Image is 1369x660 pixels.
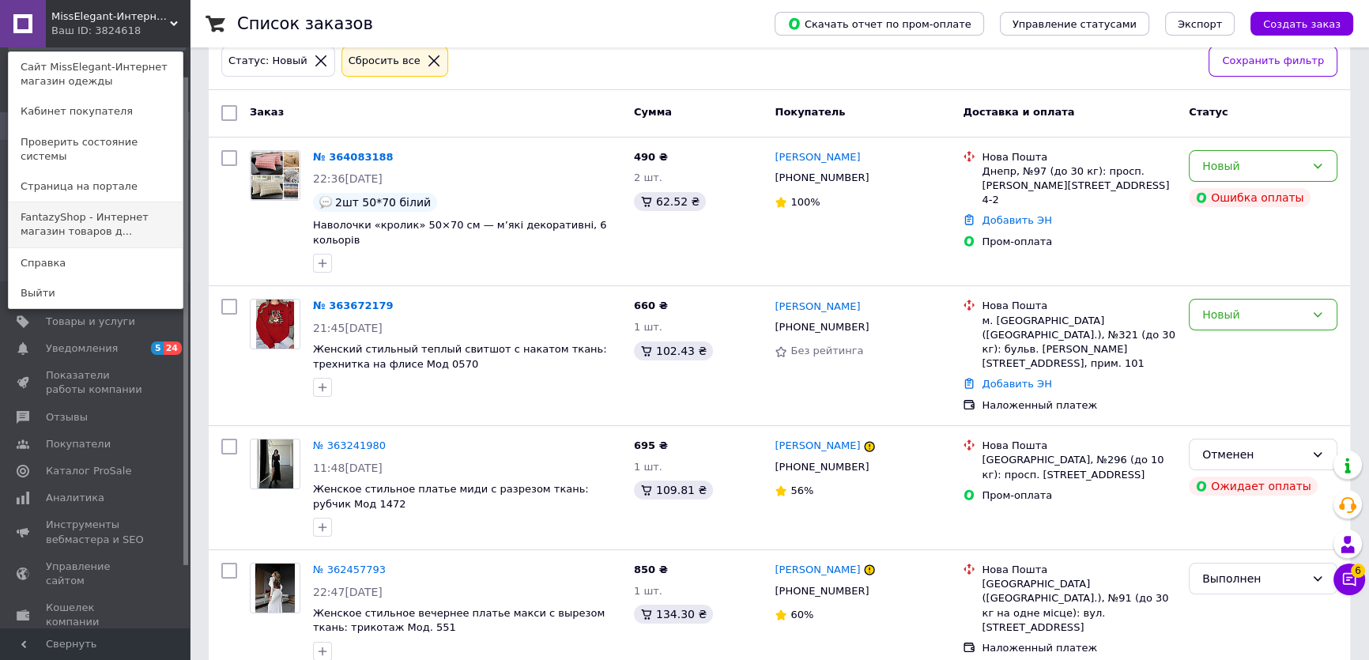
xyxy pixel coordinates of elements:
[982,439,1176,453] div: Нова Пошта
[313,300,394,311] a: № 363672179
[313,607,605,634] a: Женское стильное вечернее платье макси с вырезом ткань: трикотаж Мод. 551
[634,151,668,163] span: 490 ₴
[634,321,662,333] span: 1 шт.
[982,164,1176,208] div: Днепр, №97 (до 30 кг): просп. [PERSON_NAME][STREET_ADDRESS] 4-2
[250,106,284,118] span: Заказ
[46,410,88,424] span: Отзывы
[790,609,813,620] span: 60%
[1333,564,1365,595] button: Чат с покупателем6
[151,341,164,355] span: 5
[255,564,295,613] img: Фото товару
[46,368,146,397] span: Показатели работы компании
[251,151,300,200] img: Фото товару
[313,172,383,185] span: 22:36[DATE]
[313,439,386,451] a: № 363241980
[313,322,383,334] span: 21:45[DATE]
[775,563,860,578] a: [PERSON_NAME]
[1202,306,1305,323] div: Новый
[982,488,1176,503] div: Пром-оплата
[982,214,1051,226] a: Добавить ЭН
[46,518,146,546] span: Инструменты вебмастера и SEO
[9,127,183,172] a: Проверить состояние системы
[1263,18,1341,30] span: Создать заказ
[225,53,311,70] div: Статус: Новый
[250,439,300,489] a: Фото товару
[982,577,1176,635] div: [GEOGRAPHIC_DATA] ([GEOGRAPHIC_DATA].), №91 (до 30 кг на одне місце): вул. [STREET_ADDRESS]
[771,168,872,188] div: [PHONE_NUMBER]
[787,17,971,31] span: Скачать отчет по пром-оплате
[634,439,668,451] span: 695 ₴
[46,491,104,505] span: Аналитика
[250,299,300,349] a: Фото товару
[771,457,872,477] div: [PHONE_NUMBER]
[775,300,860,315] a: [PERSON_NAME]
[257,439,294,488] img: Фото товару
[775,12,984,36] button: Скачать отчет по пром-оплате
[9,248,183,278] a: Справка
[982,563,1176,577] div: Нова Пошта
[982,299,1176,313] div: Нова Пошта
[1202,570,1305,587] div: Выполнен
[345,53,424,70] div: Сбросить все
[313,219,606,246] a: Наволочки «кролик» 50×70 см — м’які декоративні, 6 кольорів
[982,314,1176,371] div: м. [GEOGRAPHIC_DATA] ([GEOGRAPHIC_DATA].), №321 (до 30 кг): бульв. [PERSON_NAME][STREET_ADDRESS],...
[771,317,872,338] div: [PHONE_NUMBER]
[1000,12,1149,36] button: Управление статусами
[634,172,662,183] span: 2 шт.
[9,278,183,308] a: Выйти
[1189,106,1228,118] span: Статус
[634,192,706,211] div: 62.52 ₴
[634,605,713,624] div: 134.30 ₴
[46,601,146,629] span: Кошелек компании
[313,564,386,575] a: № 362457793
[1202,157,1305,175] div: Новый
[775,439,860,454] a: [PERSON_NAME]
[313,586,383,598] span: 22:47[DATE]
[634,300,668,311] span: 660 ₴
[634,564,668,575] span: 850 ₴
[634,341,713,360] div: 102.43 ₴
[46,560,146,588] span: Управление сайтом
[250,150,300,201] a: Фото товару
[51,24,118,38] div: Ваш ID: 3824618
[9,52,183,96] a: Сайт MissElegant-Интернет магазин одежды
[771,581,872,602] div: [PHONE_NUMBER]
[256,300,293,349] img: Фото товару
[313,462,383,474] span: 11:48[DATE]
[1202,446,1305,463] div: Отменен
[46,341,118,356] span: Уведомления
[46,464,131,478] span: Каталог ProSale
[982,235,1176,249] div: Пром-оплата
[982,641,1176,655] div: Наложенный платеж
[164,341,182,355] span: 24
[51,9,170,24] span: MissElegant-Интернет магазин одежды
[982,378,1051,390] a: Добавить ЭН
[319,196,332,209] img: :speech_balloon:
[1222,53,1324,70] span: Сохранить фильтр
[250,563,300,613] a: Фото товару
[982,398,1176,413] div: Наложенный платеж
[775,106,845,118] span: Покупатель
[775,150,860,165] a: [PERSON_NAME]
[237,14,373,33] h1: Список заказов
[1189,477,1318,496] div: Ожидает оплаты
[9,96,183,126] a: Кабинет покупателя
[1013,18,1137,30] span: Управление статусами
[9,172,183,202] a: Страница на портале
[982,453,1176,481] div: [GEOGRAPHIC_DATA], №296 (до 10 кг): просп. [STREET_ADDRESS]
[790,485,813,496] span: 56%
[313,343,607,370] a: Женский стильный теплый свитшот с накатом ткань: трехнитка на флисе Мод 0570
[634,461,662,473] span: 1 шт.
[313,483,589,510] a: Женское стильное платье миди с разрезом ткань: рубчик Мод 1472
[1178,18,1222,30] span: Экспорт
[46,315,135,329] span: Товары и услуги
[1235,17,1353,29] a: Создать заказ
[46,437,111,451] span: Покупатели
[1189,188,1311,207] div: Ошибка оплаты
[790,196,820,208] span: 100%
[634,585,662,597] span: 1 шт.
[313,151,394,163] a: № 364083188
